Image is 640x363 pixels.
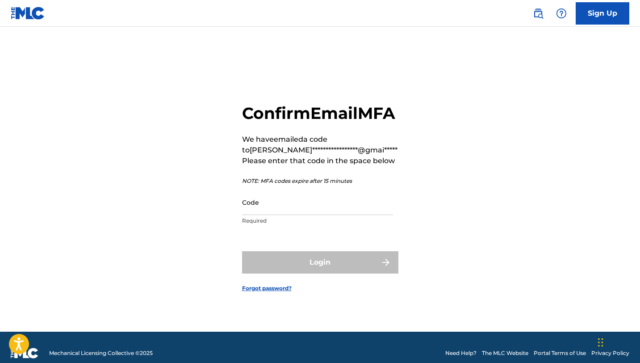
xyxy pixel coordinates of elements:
div: Help [552,4,570,22]
a: Sign Up [576,2,629,25]
a: Public Search [529,4,547,22]
a: The MLC Website [482,349,528,357]
a: Privacy Policy [591,349,629,357]
img: MLC Logo [11,7,45,20]
img: help [556,8,567,19]
div: Drag [598,329,603,356]
p: NOTE: MFA codes expire after 15 minutes [242,177,398,185]
img: search [533,8,544,19]
p: Required [242,217,393,225]
p: Please enter that code in the space below [242,156,398,166]
a: Need Help? [445,349,477,357]
span: Mechanical Licensing Collective © 2025 [49,349,153,357]
iframe: Chat Widget [595,320,640,363]
a: Portal Terms of Use [534,349,586,357]
h2: Confirm Email MFA [242,103,398,123]
a: Forgot password? [242,284,292,292]
img: logo [11,348,38,359]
